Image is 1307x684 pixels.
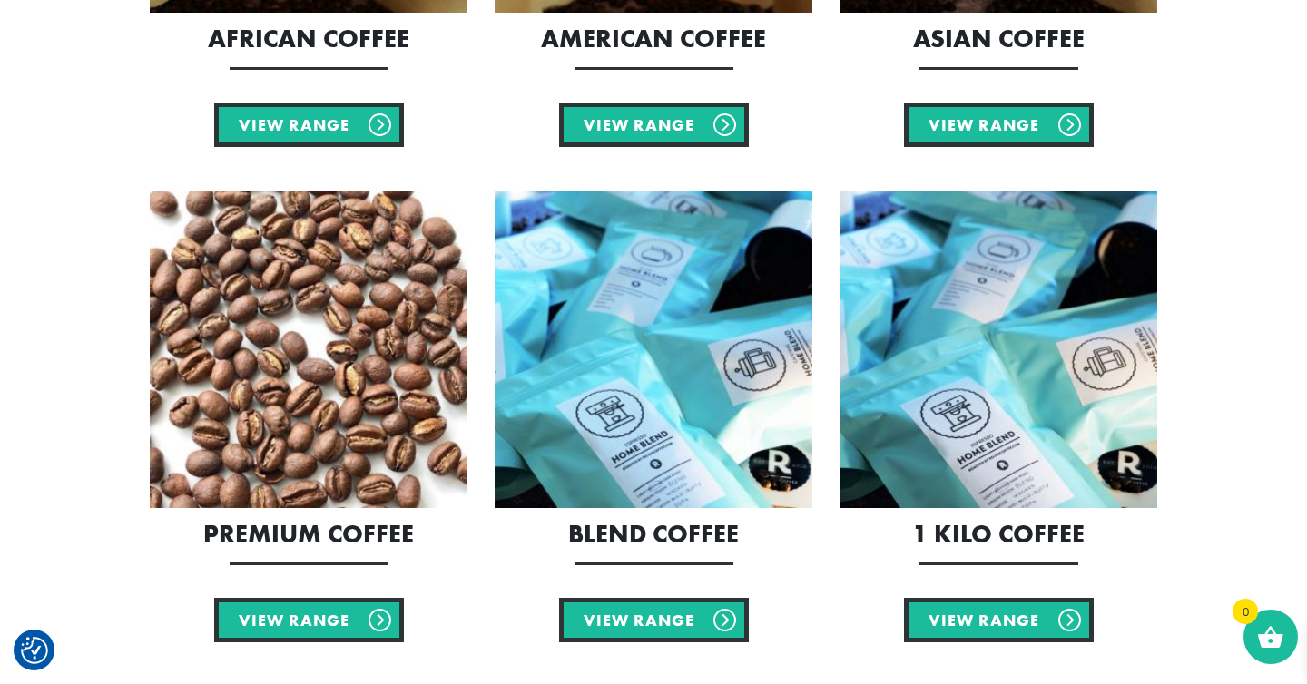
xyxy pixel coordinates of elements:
a: View Range [559,103,749,147]
button: Consent Preferences [21,637,48,664]
h2: African Coffee [150,26,467,52]
a: View Range [214,103,404,147]
img: Premium Coffee [150,191,467,508]
a: View Range [559,598,749,642]
a: View Range [904,598,1094,642]
a: View Range [904,103,1094,147]
h2: 1 Kilo Coffee [840,522,1157,547]
img: Blend Coffee [495,191,812,508]
img: Revisit consent button [21,637,48,664]
span: 0 [1233,599,1258,624]
h2: Asian Coffee [840,26,1157,52]
h2: Premium Coffee [150,522,467,547]
h2: Blend Coffee [495,522,812,547]
h2: American Coffee [495,26,812,52]
img: 1 Kilo Coffee [840,191,1157,508]
a: View Range [214,598,404,642]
